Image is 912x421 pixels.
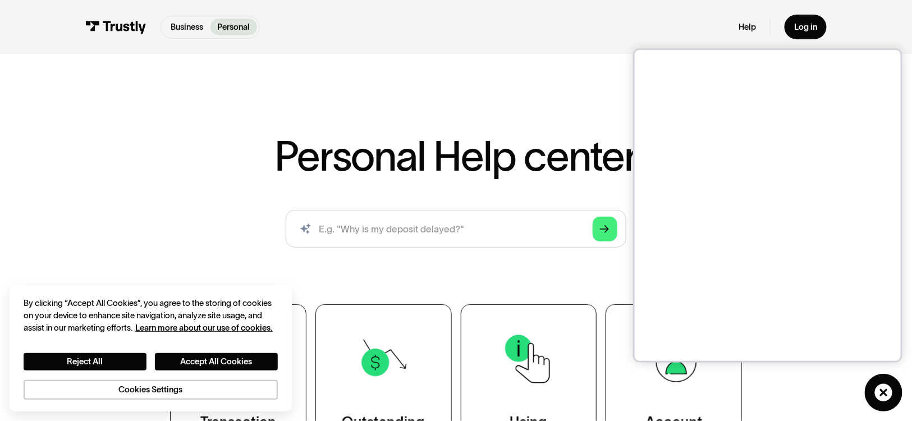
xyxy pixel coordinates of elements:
[286,210,627,248] input: search
[135,323,273,332] a: More information about your privacy, opens in a new tab
[275,136,638,177] h1: Personal Help center
[24,380,278,400] button: Cookies Settings
[794,22,817,33] div: Log in
[163,19,210,35] a: Business
[785,15,827,39] a: Log in
[85,21,146,34] img: Trustly Logo
[155,353,278,370] button: Accept All Cookies
[210,19,257,35] a: Personal
[171,21,203,33] p: Business
[24,297,278,400] div: Privacy
[24,297,278,334] div: By clicking “Accept All Cookies”, you agree to the storing of cookies on your device to enhance s...
[739,22,756,33] a: Help
[286,210,627,248] form: Search
[10,285,292,411] div: Cookie banner
[217,21,250,33] p: Personal
[24,353,146,370] button: Reject All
